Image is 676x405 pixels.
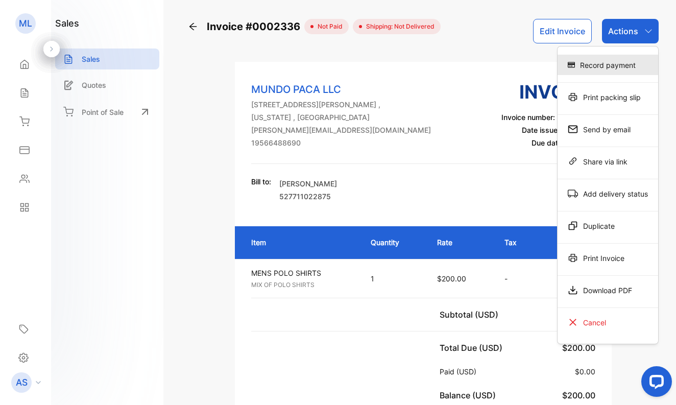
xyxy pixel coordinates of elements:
p: Actions [608,25,638,37]
a: Quotes [55,75,159,96]
button: Actions [602,19,659,43]
p: Balance (USD) [440,389,500,401]
p: [PERSON_NAME] [279,178,337,189]
p: ML [19,17,32,30]
p: Bill to: [251,176,271,187]
span: $200.00 [562,343,595,353]
span: not paid [313,22,343,31]
p: 527711022875 [279,191,337,202]
p: MUNDO PACA LLC [251,82,431,97]
span: $200.00 [562,390,595,400]
div: Cancel [558,312,658,332]
p: Paid (USD) [440,366,480,377]
p: MIX OF POLO SHIRTS [251,280,352,290]
p: Tax [504,237,528,248]
p: Quantity [371,237,417,248]
p: Sales [82,54,100,64]
span: Shipping: Not Delivered [362,22,434,31]
p: [US_STATE] , [GEOGRAPHIC_DATA] [251,112,431,123]
p: Amount [549,237,595,248]
a: Sales [55,49,159,69]
div: Duplicate [558,216,658,236]
p: [PERSON_NAME][EMAIL_ADDRESS][DOMAIN_NAME] [251,125,431,135]
span: Due date: [532,138,564,147]
h3: Invoice [501,78,595,106]
p: Item [251,237,350,248]
button: Edit Invoice [533,19,592,43]
span: Invoice #0002336 [207,19,304,34]
p: Quotes [82,80,106,90]
span: Invoice number: [501,113,555,122]
p: Subtotal (USD) [440,308,502,321]
h1: sales [55,16,79,30]
p: Rate [437,237,484,248]
p: [STREET_ADDRESS][PERSON_NAME] , [251,99,431,110]
a: Point of Sale [55,101,159,123]
span: $200.00 [437,274,466,283]
p: Total Due (USD) [440,342,506,354]
div: Download PDF [558,280,658,300]
span: $0.00 [575,367,595,376]
p: MENS POLO SHIRTS [251,268,352,278]
div: Print packing slip [558,87,658,107]
div: Share via link [558,151,658,172]
div: Add delivery status [558,183,658,204]
div: Record payment [558,55,658,75]
p: 19566488690 [251,137,431,148]
span: Date issued: [522,126,564,134]
p: - [504,273,528,284]
div: Print Invoice [558,248,658,268]
iframe: LiveChat chat widget [633,362,676,405]
p: 1 [371,273,417,284]
p: AS [16,376,28,389]
div: Send by email [558,119,658,139]
p: Point of Sale [82,107,124,117]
